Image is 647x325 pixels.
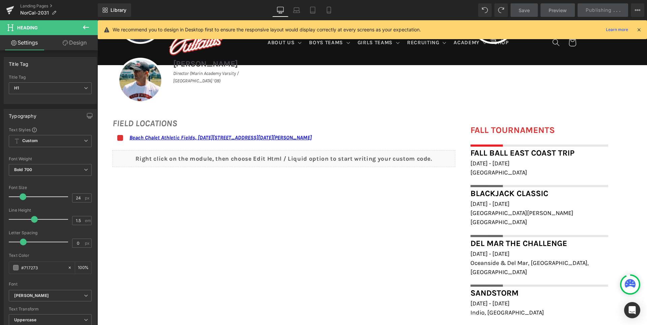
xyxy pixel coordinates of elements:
span: [DATE] - [DATE] [373,180,412,187]
span: Sandstorm [373,268,421,277]
div: Typography [9,109,36,119]
div: Text Transform [9,307,92,312]
div: Text Styles [9,127,92,132]
a: Desktop [272,3,288,17]
div: Open Intercom Messenger [624,302,640,318]
span: NorCal-2031 [20,10,49,16]
a: Tablet [305,3,321,17]
span: em [85,218,91,223]
h1: [PERSON_NAME] [76,37,177,50]
a: Learn more [603,26,631,34]
b: Bold 700 [14,167,32,172]
span: [GEOGRAPHIC_DATA] [373,148,430,156]
div: Text Color [9,253,92,258]
font: Fall Ball East Coast Trip [373,128,477,137]
button: More [631,3,644,17]
a: Laptop [288,3,305,17]
p: We recommend you to design in Desktop first to ensure the responsive layout would display correct... [113,26,421,33]
font: Del Mar The Challenge [373,218,470,228]
button: Redo [494,3,508,17]
i: FIELD LOCATIONS [15,98,80,108]
b: H1 [14,85,19,90]
a: New Library [98,3,131,17]
div: Font [9,282,92,287]
span: Oceanside & Del Mar, [GEOGRAPHIC_DATA], [GEOGRAPHIC_DATA] [373,239,491,255]
a: Mobile [321,3,337,17]
span: [GEOGRAPHIC_DATA][PERSON_NAME][GEOGRAPHIC_DATA] [373,189,476,206]
b: Uppercase [14,317,36,322]
span: Heading [17,25,38,30]
i: [PERSON_NAME] [14,293,49,299]
button: Undo [478,3,492,17]
div: Font Size [9,185,92,190]
span: [DATE] - [DATE] [373,279,412,287]
span: Library [111,7,126,13]
a: Preview [541,3,575,17]
a: Landing Pages [20,3,98,9]
span: [DATE] - [DATE] [373,139,412,147]
span: px [85,241,91,245]
input: Color [21,264,64,271]
b: Custom [22,138,38,144]
a: Beach Chalet Athletic Fields, [DATE][STREET_ADDRESS][DATE][PERSON_NAME] [32,114,214,120]
span: [DATE] - [DATE] [373,230,412,237]
span: Indio, [GEOGRAPHIC_DATA] [373,289,446,296]
div: Line Height [9,208,92,213]
font: FALL TOURNAMENTS [373,105,458,115]
span: px [85,196,91,200]
div: Title Tag [9,57,29,67]
i: Director (Marin Academy Varsity / [GEOGRAPHIC_DATA] ’09) [76,50,141,63]
div: Letter Spacing [9,231,92,235]
span: Save [519,7,530,14]
div: % [75,262,91,274]
font: Blackjack Classic [373,168,451,178]
div: Title Tag [9,75,92,80]
span: Preview [549,7,567,14]
a: Design [50,35,99,50]
div: Font Weight [9,157,92,161]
